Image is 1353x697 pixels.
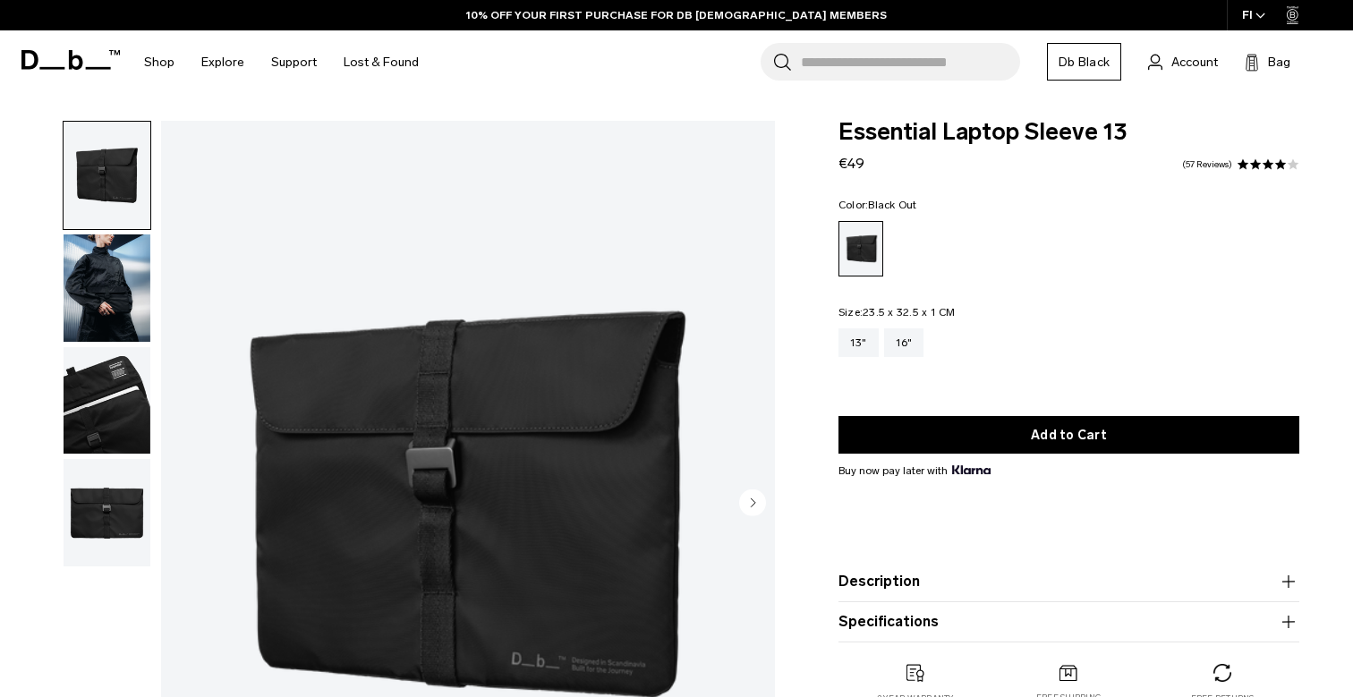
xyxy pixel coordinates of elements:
[1148,51,1218,72] a: Account
[344,30,419,94] a: Lost & Found
[838,463,991,479] span: Buy now pay later with
[131,30,432,94] nav: Main Navigation
[884,328,924,357] a: 16"
[1268,53,1290,72] span: Bag
[271,30,317,94] a: Support
[63,234,151,343] button: Essential Laptop Sleeve 13 Black Out
[838,307,956,318] legend: Size:
[63,121,151,230] button: Essential Laptop Sleeve 13 Black Out
[1047,43,1121,81] a: Db Black
[838,200,917,210] legend: Color:
[838,571,1299,592] button: Description
[64,122,150,229] img: Essential Laptop Sleeve 13 Black Out
[838,611,1299,633] button: Specifications
[838,155,864,172] span: €49
[838,416,1299,454] button: Add to Cart
[838,328,879,357] a: 13"
[64,459,150,566] img: Essential Laptop Sleeve 13 Black Out
[1182,160,1232,169] a: 57 reviews
[64,347,150,455] img: Essential Laptop Sleeve 13 Black Out
[868,199,916,211] span: Black Out
[739,489,766,519] button: Next slide
[863,306,956,319] span: 23.5 x 32.5 x 1 CM
[63,346,151,455] button: Essential Laptop Sleeve 13 Black Out
[838,121,1299,144] span: Essential Laptop Sleeve 13
[1245,51,1290,72] button: Bag
[466,7,887,23] a: 10% OFF YOUR FIRST PURCHASE FOR DB [DEMOGRAPHIC_DATA] MEMBERS
[201,30,244,94] a: Explore
[144,30,174,94] a: Shop
[838,221,883,276] a: Black Out
[1171,53,1218,72] span: Account
[64,234,150,342] img: Essential Laptop Sleeve 13 Black Out
[63,458,151,567] button: Essential Laptop Sleeve 13 Black Out
[952,465,991,474] img: {"height" => 20, "alt" => "Klarna"}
